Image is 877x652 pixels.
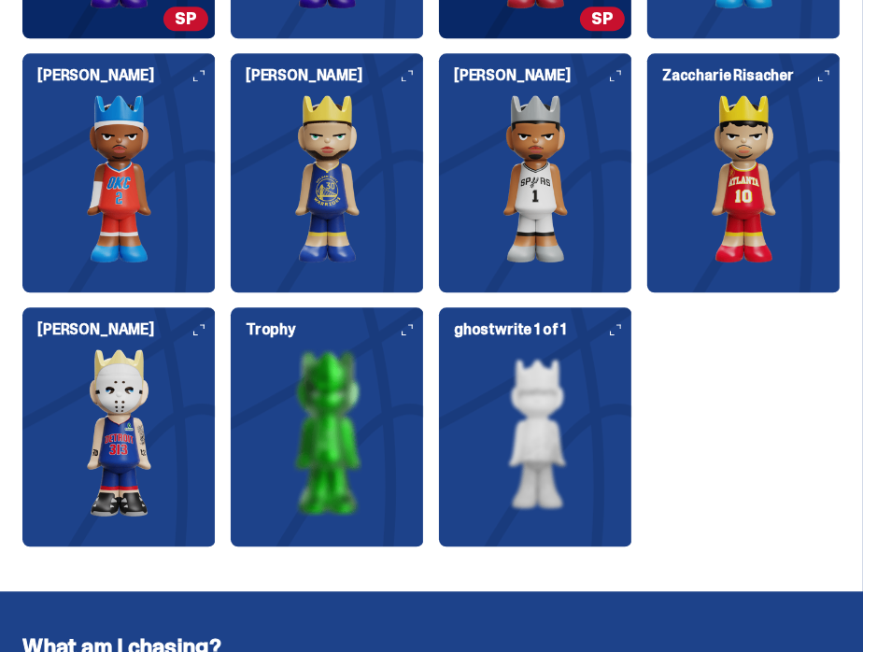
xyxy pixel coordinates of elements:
[439,94,632,262] img: card image
[22,348,216,517] img: card image
[580,7,625,31] span: SP
[246,322,424,337] h6: Trophy
[37,322,216,337] h6: [PERSON_NAME]
[231,348,424,517] img: card image
[246,68,424,83] h6: [PERSON_NAME]
[662,68,841,83] h6: Zaccharie Risacher
[454,322,632,337] h6: ghostwrite 1 of 1
[647,94,841,262] img: card image
[454,68,632,83] h6: [PERSON_NAME]
[37,68,216,83] h6: [PERSON_NAME]
[163,7,208,31] span: SP
[22,94,216,262] img: card image
[231,94,424,262] img: card image
[439,348,632,517] img: card image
